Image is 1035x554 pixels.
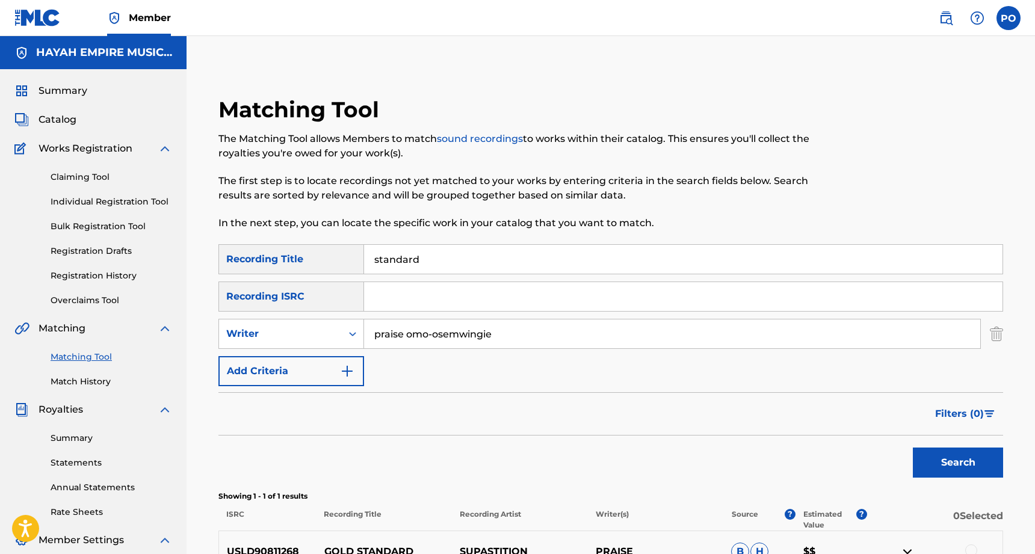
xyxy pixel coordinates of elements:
[51,351,172,363] a: Matching Tool
[452,509,588,531] p: Recording Artist
[856,509,867,520] span: ?
[14,84,29,98] img: Summary
[158,533,172,547] img: expand
[437,133,523,144] a: sound recordings
[913,448,1003,478] button: Search
[129,11,171,25] span: Member
[965,6,989,30] div: Help
[14,321,29,336] img: Matching
[785,509,796,520] span: ?
[218,132,823,161] p: The Matching Tool allows Members to match to works within their catalog. This ensures you'll coll...
[39,321,85,336] span: Matching
[867,509,1003,531] p: 0 Selected
[51,506,172,519] a: Rate Sheets
[158,321,172,336] img: expand
[218,174,823,203] p: The first step is to locate recordings not yet matched to your works by entering criteria in the ...
[970,11,984,25] img: help
[1001,360,1035,463] iframe: Resource Center
[14,46,29,60] img: Accounts
[14,533,29,547] img: Member Settings
[51,220,172,233] a: Bulk Registration Tool
[14,84,87,98] a: SummarySummary
[14,141,30,156] img: Works Registration
[218,244,1003,484] form: Search Form
[39,141,132,156] span: Works Registration
[14,9,61,26] img: MLC Logo
[218,216,823,230] p: In the next step, you can locate the specific work in your catalog that you want to match.
[51,432,172,445] a: Summary
[218,96,385,123] h2: Matching Tool
[226,327,335,341] div: Writer
[36,46,172,60] h5: HAYAH EMPIRE MUSIC PUBLISHING LLC
[928,399,1003,429] button: Filters (0)
[340,364,354,378] img: 9d2ae6d4665cec9f34b9.svg
[39,84,87,98] span: Summary
[939,11,953,25] img: search
[51,457,172,469] a: Statements
[14,402,29,417] img: Royalties
[39,533,124,547] span: Member Settings
[803,509,856,531] p: Estimated Value
[984,410,995,417] img: filter
[218,356,364,386] button: Add Criteria
[39,402,83,417] span: Royalties
[14,112,76,127] a: CatalogCatalog
[996,6,1021,30] div: User Menu
[158,141,172,156] img: expand
[158,402,172,417] img: expand
[51,195,172,208] a: Individual Registration Tool
[51,375,172,388] a: Match History
[51,269,172,282] a: Registration History
[51,171,172,183] a: Claiming Tool
[14,112,29,127] img: Catalog
[587,509,723,531] p: Writer(s)
[935,407,984,421] span: Filters ( 0 )
[990,319,1003,349] img: Delete Criterion
[51,481,172,494] a: Annual Statements
[316,509,452,531] p: Recording Title
[51,294,172,307] a: Overclaims Tool
[107,11,122,25] img: Top Rightsholder
[218,509,316,531] p: ISRC
[934,6,958,30] a: Public Search
[732,509,758,531] p: Source
[39,112,76,127] span: Catalog
[51,245,172,257] a: Registration Drafts
[218,491,1003,502] p: Showing 1 - 1 of 1 results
